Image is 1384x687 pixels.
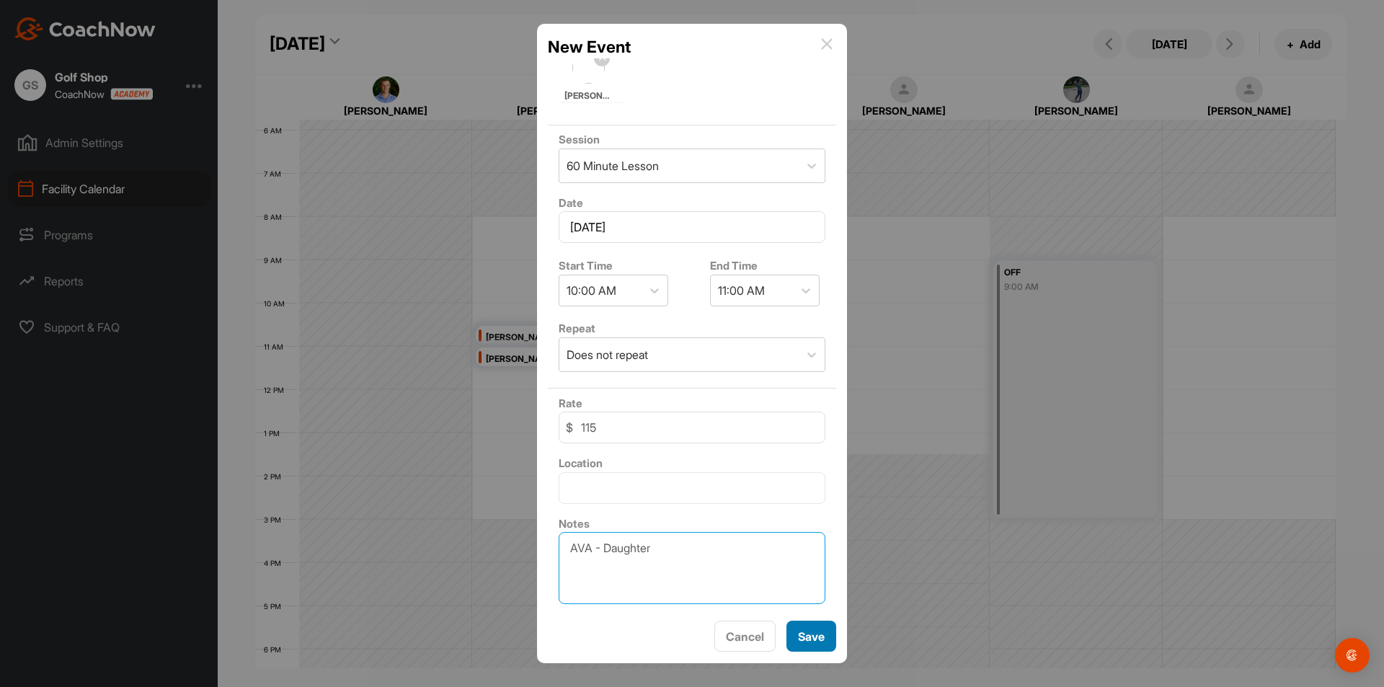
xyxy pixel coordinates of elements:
label: Repeat [559,322,595,335]
button: Save [786,621,836,652]
button: Cancel [714,621,776,652]
label: Date [559,196,583,210]
label: Rate [559,396,582,410]
div: Open Intercom Messenger [1335,638,1370,673]
input: Select Date [559,211,825,243]
label: Session [559,133,600,146]
div: 60 Minute Lesson [567,157,659,174]
div: 10:00 AM [567,282,616,299]
input: 0 [559,412,825,443]
label: Notes [559,517,590,531]
label: End Time [710,259,758,272]
label: Start Time [559,259,613,272]
span: [PERSON_NAME] [564,89,613,102]
span: $ [566,419,573,436]
h2: New Event [548,35,631,59]
img: info [821,38,833,50]
div: Does not repeat [567,346,648,363]
div: 11:00 AM [718,282,765,299]
label: Location [559,456,603,470]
